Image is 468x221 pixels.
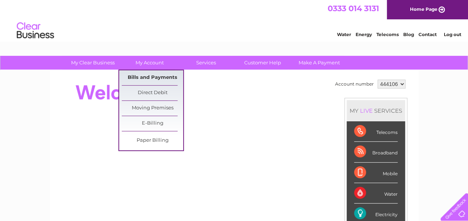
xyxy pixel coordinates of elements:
[119,56,180,70] a: My Account
[122,101,183,116] a: Moving Premises
[122,116,183,131] a: E-Billing
[354,142,398,162] div: Broadband
[122,133,183,148] a: Paper Billing
[443,32,461,37] a: Log out
[347,100,405,121] div: MY SERVICES
[354,121,398,142] div: Telecoms
[328,4,379,13] a: 0333 014 3131
[354,163,398,183] div: Mobile
[122,86,183,100] a: Direct Debit
[333,78,376,90] td: Account number
[403,32,414,37] a: Blog
[289,56,350,70] a: Make A Payment
[16,19,54,42] img: logo.png
[122,70,183,85] a: Bills and Payments
[232,56,293,70] a: Customer Help
[359,107,374,114] div: LIVE
[175,56,237,70] a: Services
[356,32,372,37] a: Energy
[62,56,124,70] a: My Clear Business
[418,32,437,37] a: Contact
[337,32,351,37] a: Water
[58,4,410,36] div: Clear Business is a trading name of Verastar Limited (registered in [GEOGRAPHIC_DATA] No. 3667643...
[376,32,399,37] a: Telecoms
[354,183,398,204] div: Water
